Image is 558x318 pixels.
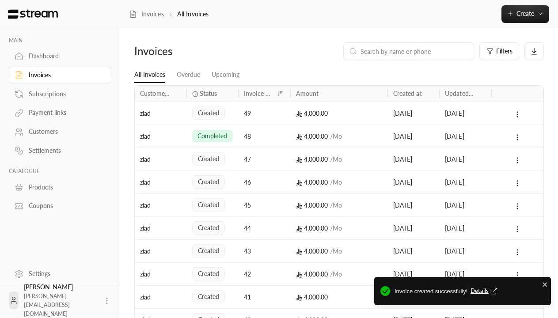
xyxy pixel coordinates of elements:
[140,194,182,216] div: ziad
[244,90,274,97] div: Invoice no.
[29,146,100,155] div: Settlements
[198,269,220,278] span: created
[501,5,549,23] button: Create
[296,102,383,125] div: 4,000.00
[244,217,285,239] div: 44
[29,71,100,79] div: Invoices
[198,246,220,255] span: created
[198,178,220,186] span: created
[140,90,170,97] div: Customer name
[198,223,220,232] span: created
[296,90,319,97] div: Amount
[9,123,111,140] a: Customers
[24,283,97,318] div: [PERSON_NAME]
[9,197,111,215] a: Coupons
[445,171,486,193] div: [DATE]
[542,280,548,288] button: close
[9,142,111,159] a: Settlements
[296,171,383,193] div: 4,000.00
[296,286,383,308] div: 4,000.00
[496,48,512,54] span: Filters
[296,125,383,148] div: 4,000.00
[7,9,59,19] img: Logo
[177,67,200,83] a: Overdue
[395,287,545,297] span: Invoice created successfully!
[244,102,285,125] div: 49
[198,201,220,209] span: created
[244,125,285,148] div: 48
[296,148,383,170] div: 4,000.00
[9,168,111,175] p: CATALOGUE
[445,125,486,148] div: [DATE]
[479,42,519,60] button: Filters
[244,148,285,170] div: 47
[393,240,435,262] div: [DATE]
[330,247,342,255] span: / Mo
[393,148,435,170] div: [DATE]
[9,37,111,44] p: MAIN
[212,67,239,83] a: Upcoming
[129,10,209,19] nav: breadcrumb
[296,194,383,216] div: 4,000.00
[275,88,285,99] button: Sort
[445,148,486,170] div: [DATE]
[445,217,486,239] div: [DATE]
[24,293,70,317] span: [PERSON_NAME][EMAIL_ADDRESS][DOMAIN_NAME]
[197,132,228,140] span: completed
[29,127,100,136] div: Customers
[330,155,342,163] span: / Mo
[330,201,342,209] span: / Mo
[140,148,182,170] div: ziad
[29,183,100,192] div: Products
[330,270,342,278] span: / Mo
[296,263,383,285] div: 4,000.00
[516,10,534,17] span: Create
[134,44,230,58] div: Invoices
[393,263,435,285] div: [DATE]
[445,240,486,262] div: [DATE]
[330,224,342,232] span: / Mo
[393,217,435,239] div: [DATE]
[29,90,100,98] div: Subscriptions
[9,67,111,84] a: Invoices
[9,178,111,196] a: Products
[198,292,220,301] span: created
[393,90,422,97] div: Created at
[445,102,486,125] div: [DATE]
[393,194,435,216] div: [DATE]
[445,194,486,216] div: [DATE]
[29,269,100,278] div: Settings
[140,240,182,262] div: ziad
[140,125,182,148] div: ziad
[140,171,182,193] div: ziad
[29,108,100,117] div: Payment links
[29,201,100,210] div: Coupons
[9,104,111,121] a: Payment links
[445,263,486,285] div: [DATE]
[198,155,220,163] span: created
[244,286,285,308] div: 41
[9,85,111,102] a: Subscriptions
[296,217,383,239] div: 4,000.00
[330,132,342,140] span: / Mo
[361,46,468,56] input: Search by name or phone
[140,286,182,308] div: ziad
[140,263,182,285] div: ziad
[177,10,209,19] p: All Invoices
[140,102,182,125] div: ziad
[393,171,435,193] div: [DATE]
[134,67,165,83] a: All Invoices
[200,89,217,98] span: Status
[198,109,220,117] span: created
[244,171,285,193] div: 46
[393,102,435,125] div: [DATE]
[129,10,164,19] a: Invoices
[330,178,342,186] span: / Mo
[244,194,285,216] div: 45
[29,52,100,61] div: Dashboard
[244,240,285,262] div: 43
[9,265,111,282] a: Settings
[471,287,500,295] button: Details
[244,263,285,285] div: 42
